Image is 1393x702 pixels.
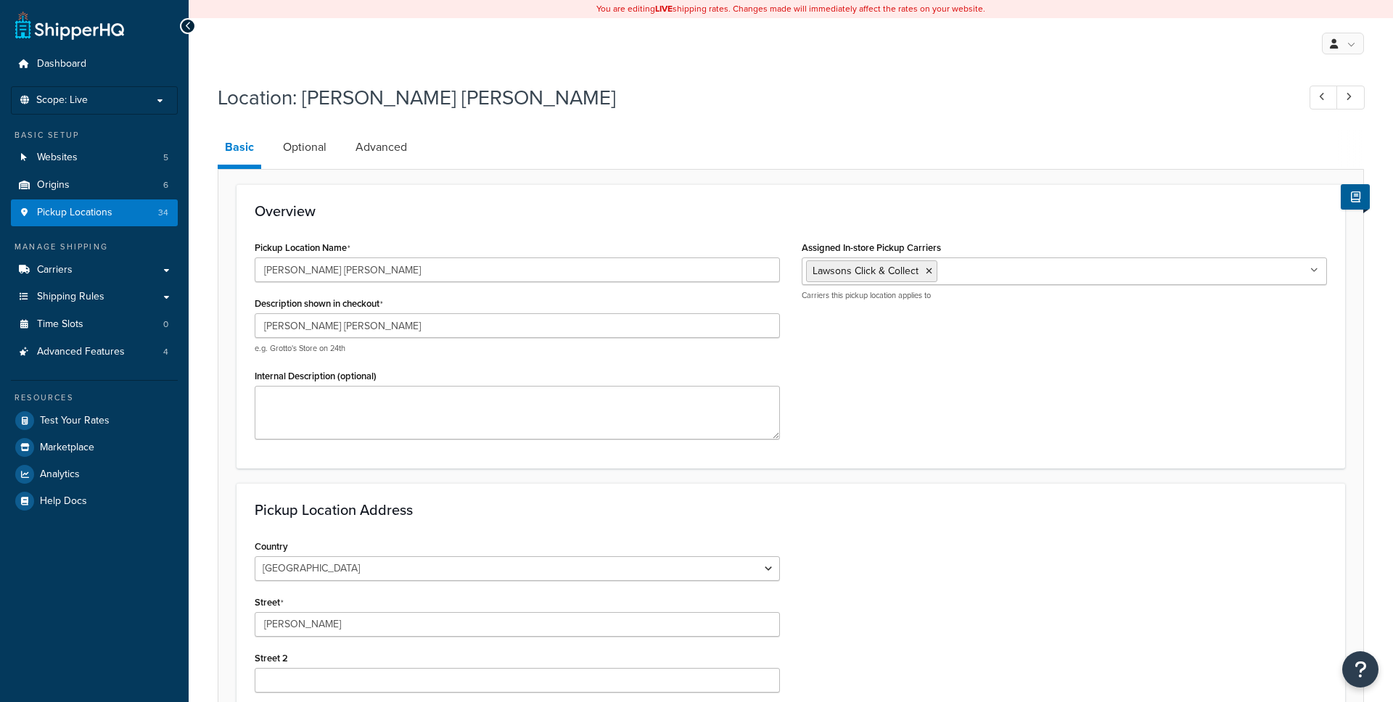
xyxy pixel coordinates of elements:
[11,488,178,514] a: Help Docs
[11,311,178,338] li: Time Slots
[11,339,178,366] a: Advanced Features4
[11,392,178,404] div: Resources
[1336,86,1365,110] a: Next Record
[11,172,178,199] a: Origins6
[11,129,178,141] div: Basic Setup
[37,207,112,219] span: Pickup Locations
[11,461,178,487] a: Analytics
[11,241,178,253] div: Manage Shipping
[11,311,178,338] a: Time Slots0
[802,242,941,253] label: Assigned In-store Pickup Carriers
[255,541,288,552] label: Country
[348,130,414,165] a: Advanced
[163,152,168,164] span: 5
[37,291,104,303] span: Shipping Rules
[11,144,178,171] li: Websites
[255,502,1327,518] h3: Pickup Location Address
[255,203,1327,219] h3: Overview
[802,290,1327,301] p: Carriers this pickup location applies to
[813,263,919,278] span: Lawsons Click & Collect
[218,130,261,169] a: Basic
[1310,86,1338,110] a: Previous Record
[255,371,377,381] label: Internal Description (optional)
[255,242,350,254] label: Pickup Location Name
[255,343,780,354] p: e.g. Grotto's Store on 24th
[37,264,73,276] span: Carriers
[11,199,178,226] a: Pickup Locations34
[11,199,178,226] li: Pickup Locations
[11,434,178,461] a: Marketplace
[11,339,178,366] li: Advanced Features
[158,207,168,219] span: 34
[255,597,284,608] label: Street
[11,257,178,284] a: Carriers
[11,284,178,310] a: Shipping Rules
[40,415,110,427] span: Test Your Rates
[40,495,87,508] span: Help Docs
[1341,184,1370,210] button: Show Help Docs
[1342,651,1378,687] button: Open Resource Center
[37,346,125,358] span: Advanced Features
[37,179,70,191] span: Origins
[37,58,86,70] span: Dashboard
[11,144,178,171] a: Websites5
[163,179,168,191] span: 6
[163,318,168,331] span: 0
[163,346,168,358] span: 4
[655,2,673,15] b: LIVE
[11,172,178,199] li: Origins
[11,408,178,434] a: Test Your Rates
[36,94,88,107] span: Scope: Live
[40,468,80,481] span: Analytics
[37,318,83,331] span: Time Slots
[276,130,334,165] a: Optional
[218,83,1283,112] h1: Location: [PERSON_NAME] [PERSON_NAME]
[40,442,94,454] span: Marketplace
[255,298,383,310] label: Description shown in checkout
[37,152,78,164] span: Websites
[11,51,178,78] a: Dashboard
[255,653,288,664] label: Street 2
